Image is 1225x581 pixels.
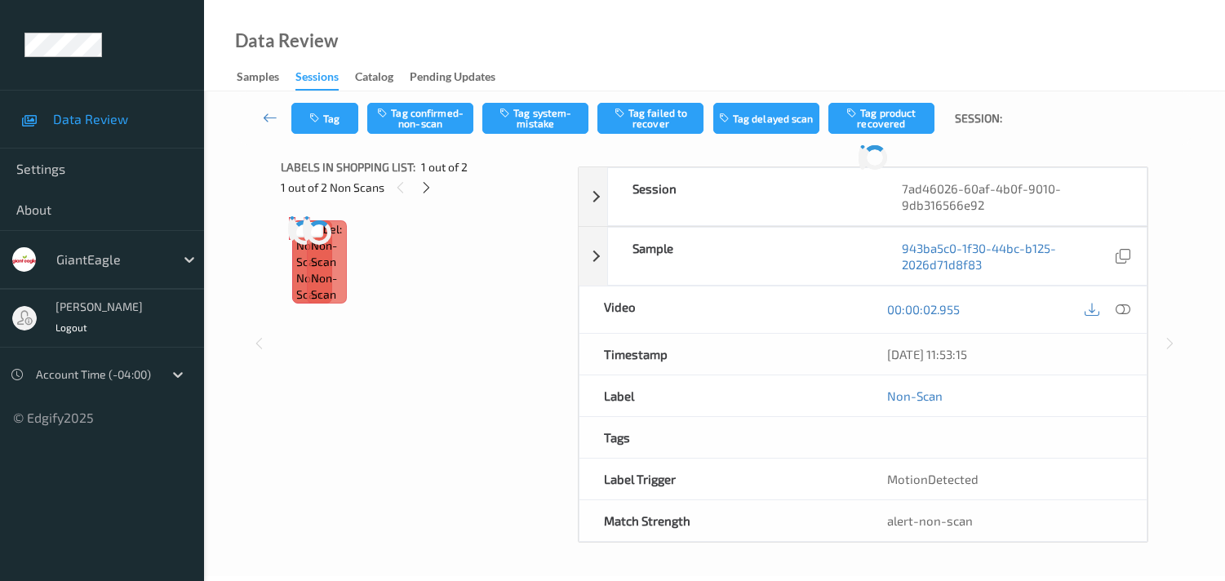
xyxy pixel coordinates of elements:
[877,168,1147,225] div: 7ad46026-60af-4b0f-9010-9db316566e92
[296,270,327,303] span: non-scan
[579,167,1147,226] div: Session7ad46026-60af-4b0f-9010-9db316566e92
[597,103,703,134] button: Tag failed to recover
[902,240,1112,273] a: 943ba5c0-1f30-44bc-b125-2026d71d8f83
[281,159,415,175] span: Labels in shopping list:
[579,500,863,541] div: Match Strength
[713,103,819,134] button: Tag delayed scan
[482,103,588,134] button: Tag system-mistake
[355,66,410,89] a: Catalog
[608,228,877,285] div: Sample
[955,110,1002,126] span: Session:
[887,512,1122,529] div: alert-non-scan
[311,221,342,270] span: Label: Non-Scan
[295,69,339,91] div: Sessions
[579,227,1147,286] div: Sample943ba5c0-1f30-44bc-b125-2026d71d8f83
[355,69,393,89] div: Catalog
[281,177,566,197] div: 1 out of 2 Non Scans
[296,221,327,270] span: Label: Non-Scan
[579,334,863,375] div: Timestamp
[367,103,473,134] button: Tag confirmed-non-scan
[863,459,1147,499] div: MotionDetected
[410,66,512,89] a: Pending Updates
[579,417,863,458] div: Tags
[291,103,358,134] button: Tag
[579,286,863,333] div: Video
[887,301,960,317] a: 00:00:02.955
[237,66,295,89] a: Samples
[608,168,877,225] div: Session
[579,375,863,416] div: Label
[828,103,934,134] button: Tag product recovered
[421,159,468,175] span: 1 out of 2
[295,66,355,91] a: Sessions
[887,346,1122,362] div: [DATE] 11:53:15
[235,33,338,49] div: Data Review
[410,69,495,89] div: Pending Updates
[311,270,342,303] span: non-scan
[237,69,279,89] div: Samples
[579,459,863,499] div: Label Trigger
[887,388,943,404] a: Non-Scan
